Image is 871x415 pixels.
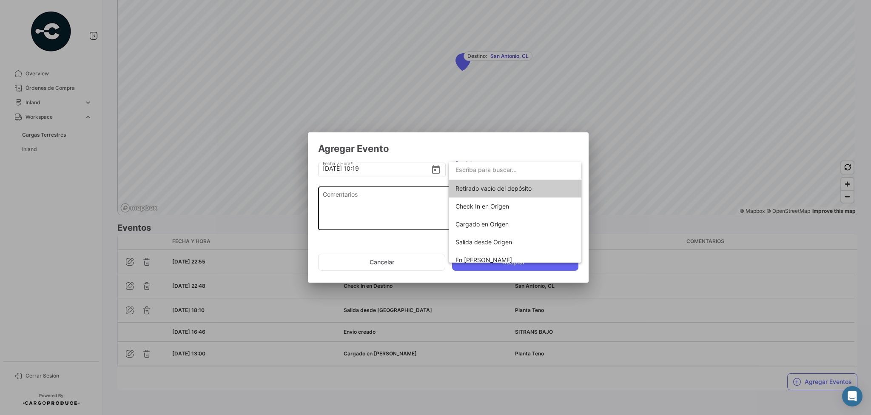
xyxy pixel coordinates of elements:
[449,161,581,179] input: dropdown search
[455,256,512,263] span: En tránsito a Parada
[455,220,509,228] span: Cargado en Origen
[455,185,532,192] span: Retirado vacío del depósito
[455,203,509,210] span: Check In en Origen
[455,238,512,246] span: Salida desde Origen
[842,386,862,406] div: Abrir Intercom Messenger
